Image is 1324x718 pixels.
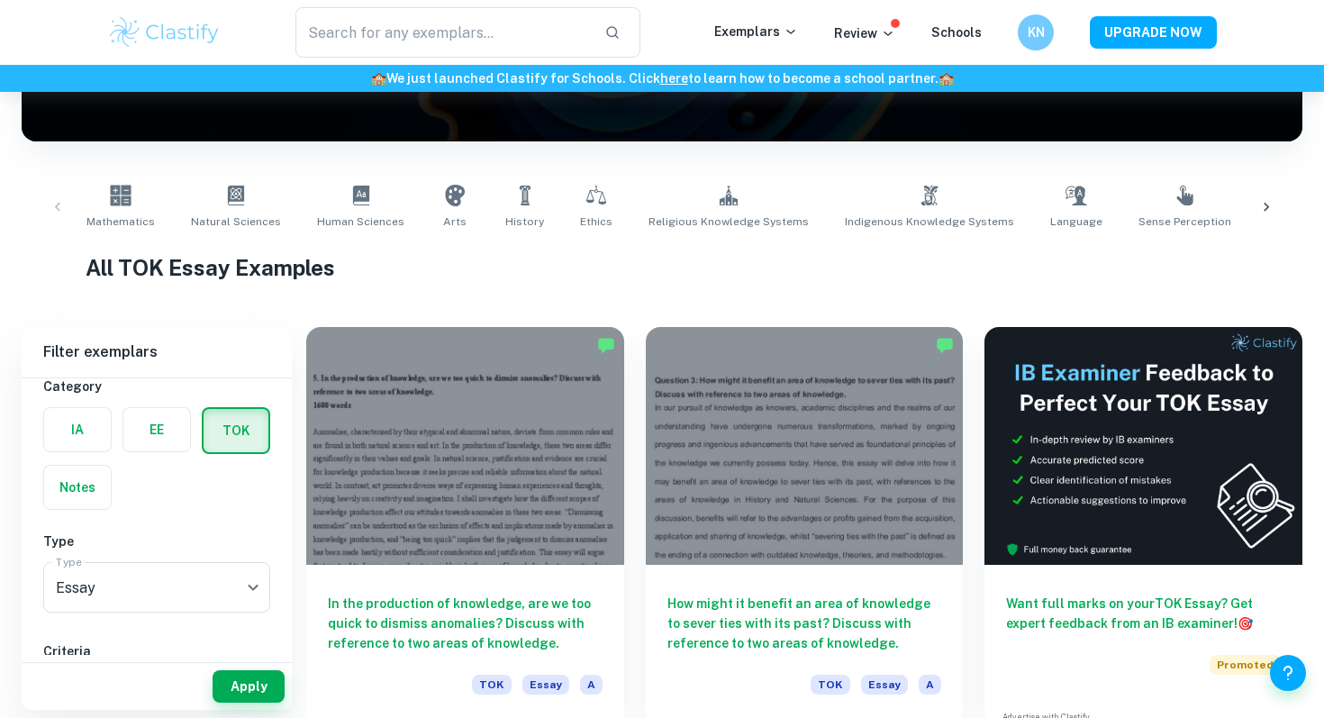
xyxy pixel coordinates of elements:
h6: Category [43,377,270,396]
span: Essay [522,675,569,695]
div: Essay [43,562,270,613]
button: UPGRADE NOW [1090,16,1217,49]
span: Sense Perception [1138,214,1231,230]
img: Clastify logo [107,14,222,50]
button: EE [123,408,190,451]
button: KN [1018,14,1054,50]
h6: KN [1026,23,1047,42]
span: A [580,675,603,695]
span: Indigenous Knowledge Systems [845,214,1014,230]
button: IA [44,408,111,451]
h6: In the production of knowledge, are we too quick to dismiss anomalies? Discuss with reference to ... [328,594,603,653]
img: Marked [936,336,954,354]
p: Review [834,23,895,43]
h6: Type [43,532,270,551]
span: TOK [811,675,850,695]
h6: How might it benefit an area of knowledge to sever ties with its past? Discuss with reference to ... [667,594,942,653]
button: Notes [44,466,111,509]
span: History [505,214,544,230]
span: 🏫 [939,71,954,86]
h6: We just launched Clastify for Schools. Click to learn how to become a school partner. [4,68,1320,88]
span: Human Sciences [317,214,404,230]
button: Apply [213,670,285,703]
a: Schools [931,25,982,40]
label: Type [56,554,82,569]
input: Search for any exemplars... [295,7,590,58]
h6: Want full marks on your TOK Essay ? Get expert feedback from an IB examiner! [1006,594,1281,633]
h6: Filter exemplars [22,327,292,377]
span: Religious Knowledge Systems [648,214,809,230]
span: A [919,675,941,695]
img: Thumbnail [984,327,1302,565]
h1: All TOK Essay Examples [86,251,1238,284]
span: 🎯 [1238,616,1253,631]
span: TOK [472,675,512,695]
span: Natural Sciences [191,214,281,230]
span: Essay [861,675,908,695]
h6: Criteria [43,641,270,661]
span: Ethics [580,214,612,230]
span: Language [1050,214,1102,230]
span: Promoted [1210,655,1281,675]
span: 🏫 [371,71,386,86]
span: Arts [443,214,467,230]
button: Help and Feedback [1270,655,1306,691]
img: Marked [597,336,615,354]
p: Exemplars [714,22,798,41]
button: TOK [204,409,268,452]
span: Mathematics [86,214,155,230]
a: here [660,71,688,86]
